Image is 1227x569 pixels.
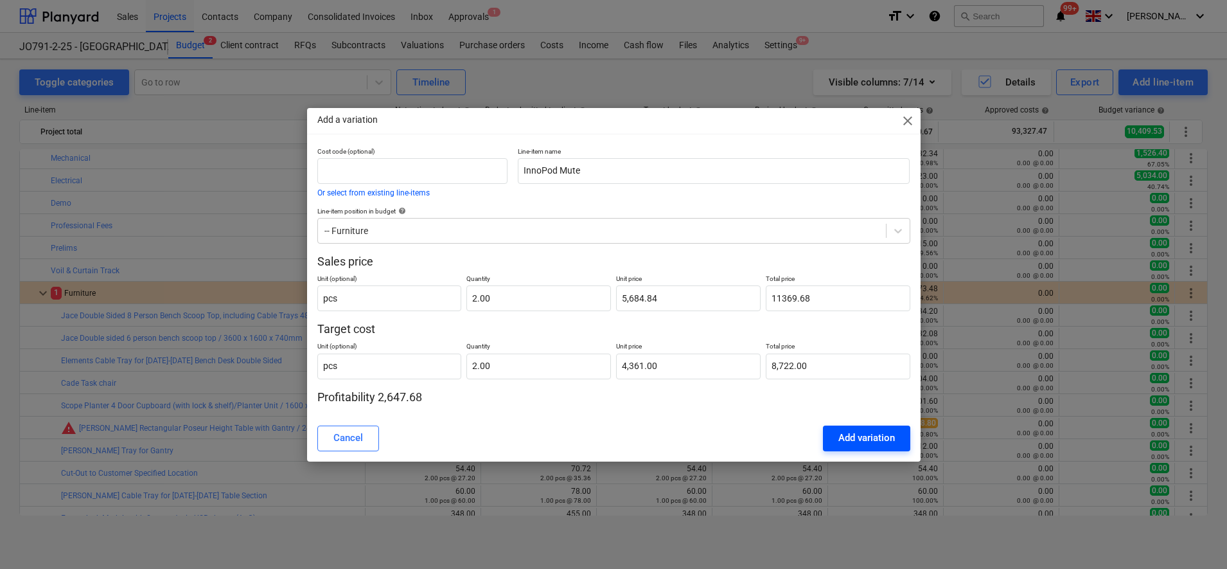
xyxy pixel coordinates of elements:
p: Cost code (optional) [317,147,508,158]
p: Line-item name [518,147,910,158]
p: Quantity [466,342,611,353]
span: help [396,207,406,215]
div: Line-item position in budget [317,207,910,215]
p: Unit (optional) [317,342,462,353]
button: Add variation [823,426,910,451]
p: Unit (optional) [317,275,462,285]
button: Cancel [317,426,379,451]
div: Add variation [838,429,895,446]
p: Quantity [466,275,611,285]
button: Or select from existing line-items [317,189,430,197]
p: Profitability 2,647.68 [317,390,910,405]
p: Add a variation [317,113,378,127]
p: Total price [766,275,910,285]
p: Unit price [616,275,761,285]
iframe: Chat Widget [1163,507,1227,569]
p: Unit price [616,342,761,353]
div: Cancel [333,429,363,446]
p: Sales price [317,254,910,269]
p: Total price [766,342,910,353]
p: Target cost [317,321,910,337]
span: close [900,113,915,129]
